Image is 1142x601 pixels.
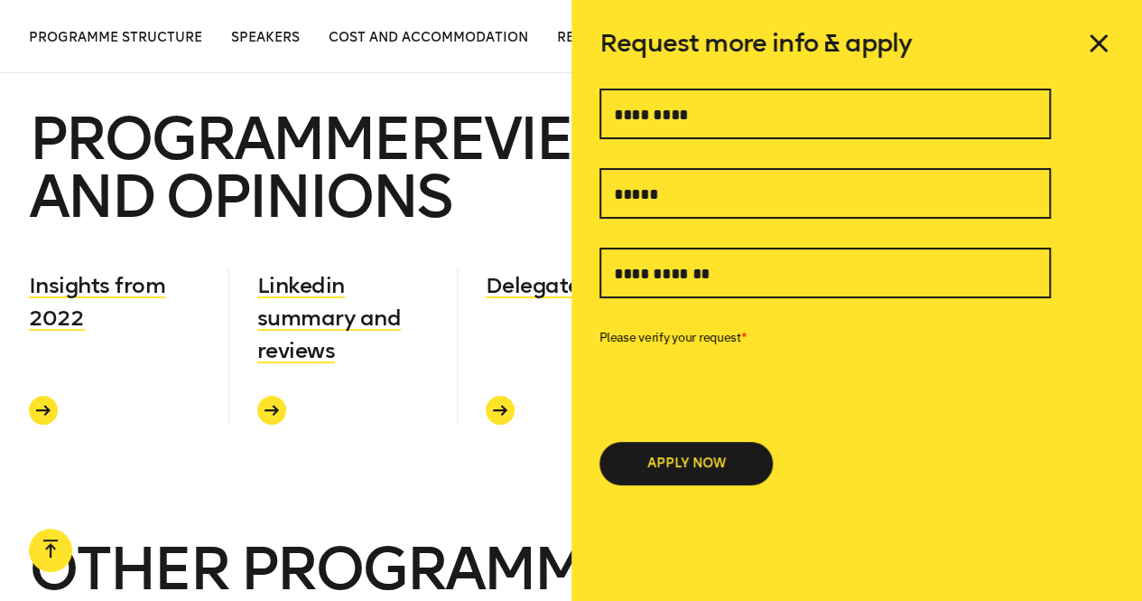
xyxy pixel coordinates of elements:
[257,272,402,363] span: Linkedin summary and reviews
[486,272,654,298] span: Delegate review
[231,30,300,45] span: Speakers
[599,352,874,422] iframe: reCAPTCHA
[329,30,528,45] span: Cost and Accommodation
[228,269,457,425] a: Linkedin summary and reviews
[557,30,616,45] span: Reviews
[599,327,1051,347] label: Please verify your request
[29,30,202,45] span: Programme Structure
[29,103,662,232] span: PROGRAMME reviews and opinions
[599,442,773,485] button: APPLY NOW
[457,269,682,425] a: Delegate review
[29,272,166,331] span: Insights from 2022
[599,29,1113,58] h6: Request more info & apply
